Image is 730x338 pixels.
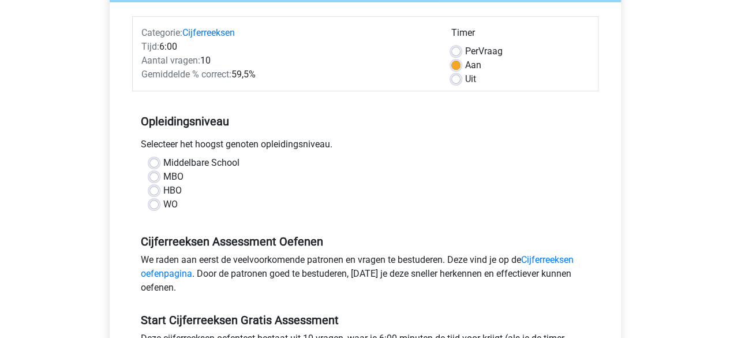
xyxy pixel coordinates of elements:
div: We raden aan eerst de veelvoorkomende patronen en vragen te bestuderen. Deze vind je op de . Door... [132,253,598,299]
label: Vraag [465,44,503,58]
label: MBO [163,170,184,184]
h5: Start Cijferreeksen Gratis Assessment [141,313,590,327]
a: Cijferreeksen [182,27,235,38]
div: 10 [133,54,443,68]
h5: Opleidingsniveau [141,110,590,133]
div: 59,5% [133,68,443,81]
h5: Cijferreeksen Assessment Oefenen [141,235,590,248]
span: Categorie: [141,27,182,38]
span: Tijd: [141,41,159,52]
label: HBO [163,184,182,198]
label: Aan [465,58,481,72]
label: WO [163,198,178,211]
span: Aantal vragen: [141,55,200,66]
div: Timer [451,26,589,44]
label: Uit [465,72,476,86]
label: Middelbare School [163,156,239,170]
div: Selecteer het hoogst genoten opleidingsniveau. [132,138,598,156]
span: Gemiddelde % correct: [141,69,231,80]
div: 6:00 [133,40,443,54]
span: Per [465,46,478,57]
